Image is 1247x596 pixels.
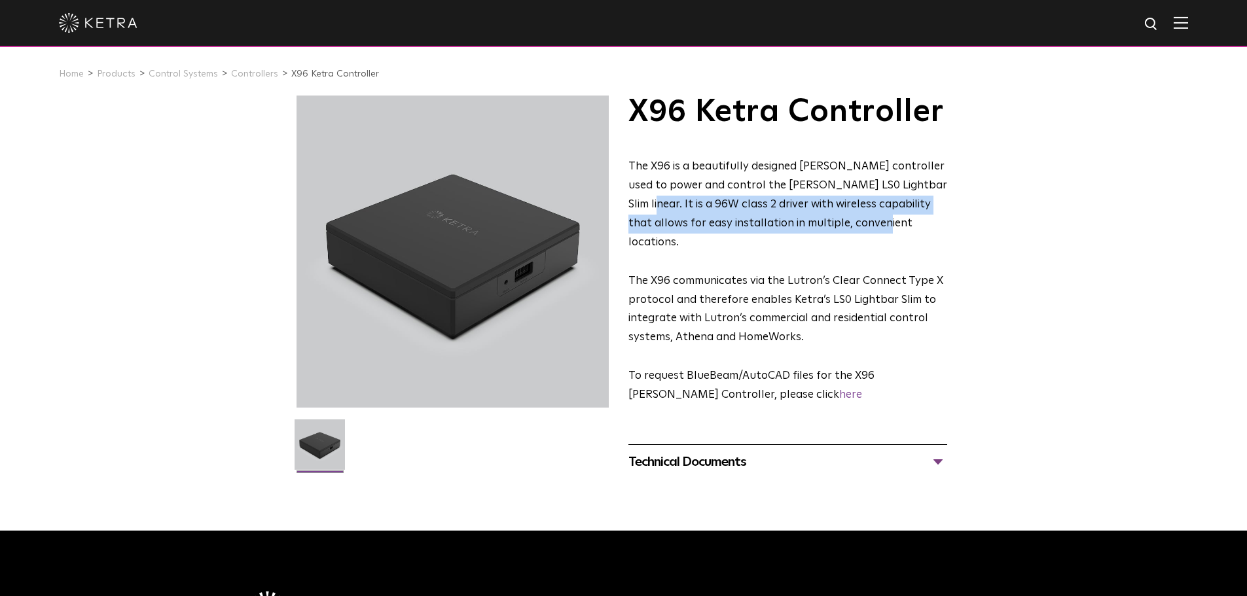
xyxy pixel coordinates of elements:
h1: X96 Ketra Controller [628,96,947,128]
a: Home [59,69,84,79]
a: Control Systems [149,69,218,79]
a: Controllers [231,69,278,79]
a: X96 Ketra Controller [291,69,379,79]
a: here [839,389,862,400]
img: Hamburger%20Nav.svg [1174,16,1188,29]
span: ​To request BlueBeam/AutoCAD files for the X96 [PERSON_NAME] Controller, please click [628,370,875,400]
span: The X96 is a beautifully designed [PERSON_NAME] controller used to power and control the [PERSON_... [628,161,947,248]
a: Products [97,69,136,79]
img: X96-Controller-2021-Web-Square [295,419,345,480]
img: ketra-logo-2019-white [59,13,137,33]
span: The X96 communicates via the Lutron’s Clear Connect Type X protocol and therefore enables Ketra’s... [628,275,943,343]
img: search icon [1144,16,1160,33]
div: Technical Documents [628,451,947,472]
